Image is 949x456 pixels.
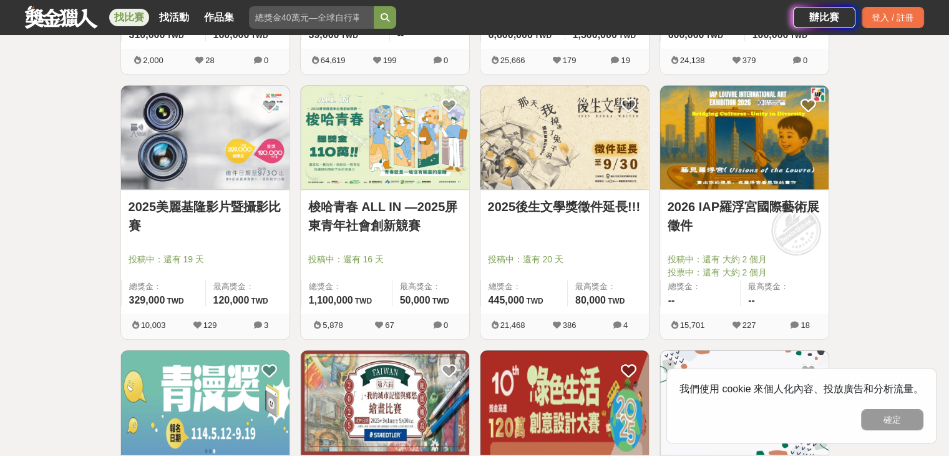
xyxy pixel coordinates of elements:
span: 15,701 [680,320,705,330]
span: -- [748,295,755,305]
span: 最高獎金： [575,280,641,293]
a: 作品集 [199,9,239,26]
a: 2026 IAP羅浮宮國際藝術展徵件 [668,197,821,235]
span: 67 [385,320,394,330]
span: 19 [621,56,630,65]
span: 總獎金： [668,280,733,293]
span: TWD [706,31,723,40]
span: 0 [444,56,448,65]
img: Cover Image [480,86,649,190]
span: 227 [742,320,756,330]
span: TWD [167,297,183,305]
span: 投稿中：還有 16 天 [308,253,462,266]
img: Cover Image [121,86,290,190]
a: 找比賽 [109,9,149,26]
span: 179 [563,56,577,65]
span: 投稿中：還有 大約 2 個月 [668,253,821,266]
span: 投稿中：還有 19 天 [129,253,282,266]
input: 總獎金40萬元—全球自行車設計比賽 [249,6,374,29]
span: 120,000 [213,295,250,305]
span: 投稿中：還有 20 天 [488,253,641,266]
span: TWD [790,31,807,40]
img: Cover Image [301,86,469,190]
span: 129 [203,320,217,330]
span: 最高獎金： [748,280,821,293]
span: 10,003 [141,320,166,330]
span: 24,138 [680,56,705,65]
span: 21,468 [500,320,525,330]
span: TWD [432,297,449,305]
span: 64,619 [321,56,346,65]
span: 28 [205,56,214,65]
a: 2025美麗基隆影片暨攝影比賽 [129,197,282,235]
span: TWD [167,31,183,40]
span: 最高獎金： [213,280,282,293]
a: Cover Image [301,350,469,455]
a: Cover Image [660,350,829,455]
span: 80,000 [575,295,606,305]
span: TWD [608,297,625,305]
span: 25,666 [500,56,525,65]
span: 4 [623,320,628,330]
span: TWD [251,31,268,40]
span: 總獎金： [489,280,560,293]
a: 辦比賽 [793,7,855,28]
span: 0 [444,320,448,330]
a: Cover Image [480,350,649,455]
span: 總獎金： [129,280,198,293]
span: 5,878 [323,320,343,330]
span: 50,000 [400,295,431,305]
span: 我們使用 cookie 來個人化內容、投放廣告和分析流量。 [679,384,923,394]
span: 3 [264,320,268,330]
div: 登入 / 註冊 [862,7,924,28]
span: 總獎金： [309,280,384,293]
span: 最高獎金： [400,280,462,293]
img: Cover Image [301,350,469,455]
span: 379 [742,56,756,65]
img: Cover Image [480,350,649,455]
img: Cover Image [121,350,290,455]
span: 199 [383,56,397,65]
span: TWD [341,31,358,40]
span: 2,000 [143,56,163,65]
span: -- [668,295,675,305]
a: 找活動 [154,9,194,26]
span: 1,100,000 [309,295,353,305]
span: 0 [264,56,268,65]
span: 329,000 [129,295,165,305]
span: TWD [251,297,268,305]
span: 0 [803,56,807,65]
span: TWD [526,297,543,305]
span: 386 [563,320,577,330]
a: 2025後生文學獎徵件延長!!! [488,197,641,216]
span: TWD [619,31,636,40]
a: 梭哈青春 ALL IN —2025屏東青年社會創新競賽 [308,197,462,235]
span: 445,000 [489,295,525,305]
span: 18 [801,320,809,330]
span: TWD [355,297,372,305]
img: Cover Image [660,86,829,190]
span: TWD [535,31,552,40]
img: Cover Image [660,350,829,455]
span: 投票中：還有 大約 2 個月 [668,266,821,279]
button: 確定 [861,409,923,430]
a: Cover Image [121,350,290,455]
